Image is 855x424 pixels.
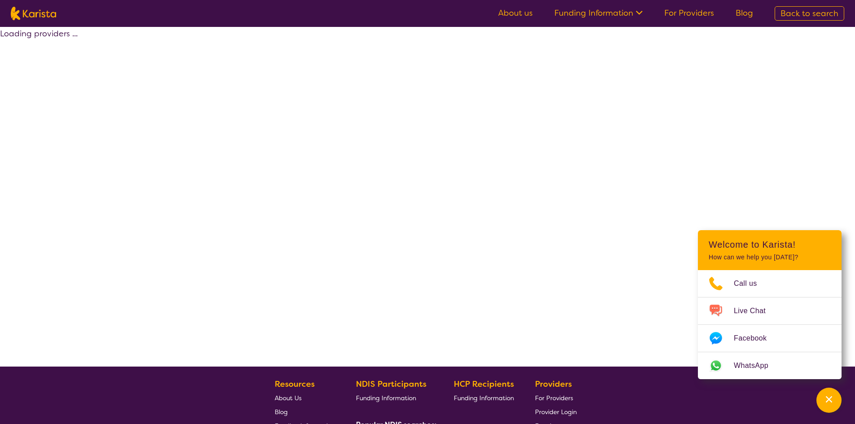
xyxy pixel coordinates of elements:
p: How can we help you [DATE]? [709,254,831,261]
a: For Providers [535,391,577,405]
button: Channel Menu [816,388,842,413]
a: Blog [736,8,753,18]
a: Web link opens in a new tab. [698,352,842,379]
span: Funding Information [454,394,514,402]
b: HCP Recipients [454,379,514,389]
span: Provider Login [535,408,577,416]
a: Back to search [775,6,844,21]
a: For Providers [664,8,714,18]
a: Funding Information [356,391,433,405]
b: Resources [275,379,315,389]
a: Funding Information [554,8,643,18]
span: Blog [275,408,288,416]
a: Blog [275,405,335,419]
span: Facebook [734,332,777,345]
img: Karista logo [11,7,56,20]
a: About us [498,8,533,18]
ul: Choose channel [698,270,842,379]
span: Call us [734,277,768,290]
b: Providers [535,379,572,389]
span: For Providers [535,394,573,402]
a: Provider Login [535,405,577,419]
span: Live Chat [734,304,776,318]
a: Funding Information [454,391,514,405]
span: About Us [275,394,302,402]
a: About Us [275,391,335,405]
span: Back to search [780,8,838,19]
div: Channel Menu [698,230,842,379]
span: WhatsApp [734,359,779,372]
span: Funding Information [356,394,416,402]
b: NDIS Participants [356,379,426,389]
h2: Welcome to Karista! [709,239,831,250]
